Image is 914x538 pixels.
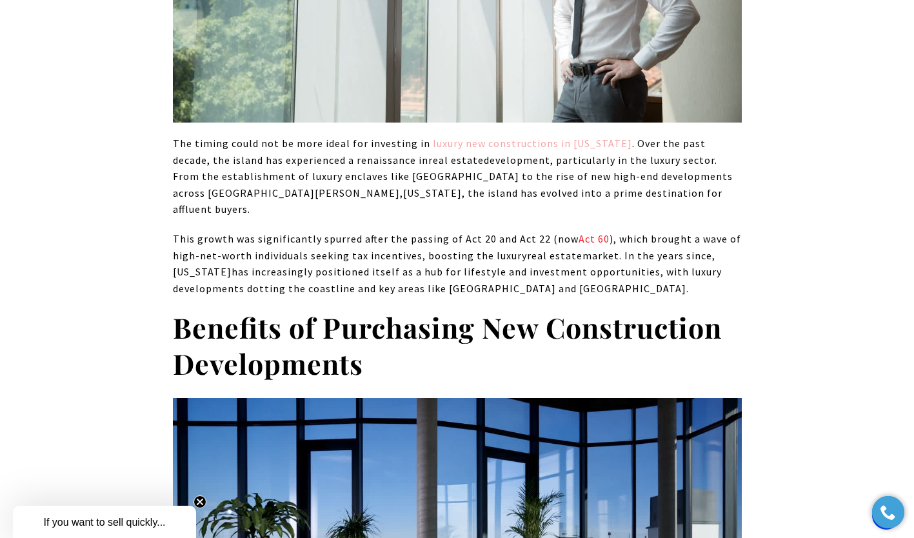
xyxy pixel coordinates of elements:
[428,154,484,166] span: real estate
[173,308,722,382] strong: Benefits of Purchasing New Construction Developments
[13,506,196,538] div: If you want to sell quickly... Close teaser
[527,249,582,262] span: real estate
[403,186,462,199] span: [US_STATE]
[173,232,741,262] span: This growth was significantly spurred after the passing of Act 20 and Act 22 (now ), which brough...
[43,517,165,528] span: If you want to sell quickly...
[173,137,430,150] span: The timing could not be more ideal for investing in
[173,265,232,278] span: [US_STATE]
[430,137,632,150] a: luxury new constructions in Puerto Rico - open in a new tab
[173,154,733,199] span: development, particularly in the luxury sector. From the establishment of luxury enclaves like [G...
[582,249,715,262] span: market. In the years since,
[194,495,206,508] button: Close teaser
[433,137,632,150] span: luxury new constructions in [US_STATE]
[579,232,610,245] a: Act 60 - open in a new tab
[173,265,722,295] span: has increasingly positioned itself as a hub for lifestyle and investment opportunities, with luxu...
[173,137,706,166] span: . Over the past decade, the island has experienced a renaissance in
